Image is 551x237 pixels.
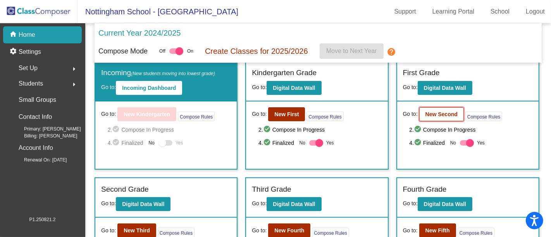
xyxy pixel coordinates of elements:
span: Go to: [252,227,267,235]
button: Digital Data Wall [267,81,321,95]
span: Yes [326,138,334,148]
span: No [450,139,456,146]
span: 2. Compose In Progress [409,125,533,134]
a: Logout [520,5,551,18]
button: New First [268,107,305,121]
b: New Second [425,111,458,117]
button: Digital Data Wall [418,81,472,95]
mat-icon: settings [9,47,19,57]
label: Kindergarten Grade [252,67,317,79]
span: Yes [477,138,485,148]
span: (New students moving into lowest grade) [131,71,215,76]
mat-icon: help [387,47,396,57]
mat-icon: arrow_right [69,80,79,89]
span: 4. Finalized [409,138,446,148]
p: Create Classes for 2025/2026 [205,45,308,57]
label: First Grade [403,67,440,79]
p: Home [19,30,35,39]
mat-icon: check_circle [112,125,121,134]
mat-icon: home [9,30,19,39]
b: New Fifth [425,227,450,234]
mat-icon: check_circle [263,125,272,134]
span: 2. Compose In Progress [108,125,231,134]
span: Go to: [101,227,116,235]
p: Compose Mode [98,46,148,57]
button: Incoming Dashboard [116,81,182,95]
p: Small Groups [19,94,56,105]
span: 2. Compose In Progress [258,125,382,134]
a: Learning Portal [426,5,481,18]
span: Yes [176,138,183,148]
span: Go to: [403,84,418,90]
span: Off [159,48,165,55]
span: No [148,139,154,146]
span: Go to: [101,200,116,206]
span: Go to: [252,200,267,206]
span: Go to: [403,200,418,206]
b: Digital Data Wall [122,201,164,207]
b: Digital Data Wall [273,85,315,91]
p: Contact Info [19,112,52,122]
p: Account Info [19,143,53,153]
span: Nottingham School - [GEOGRAPHIC_DATA] [77,5,238,18]
mat-icon: check_circle [414,125,423,134]
span: No [300,139,305,146]
button: Digital Data Wall [116,197,170,211]
label: Third Grade [252,184,291,195]
b: Digital Data Wall [273,201,315,207]
span: Go to: [252,84,267,90]
span: Renewal On: [DATE] [12,156,67,163]
a: Support [388,5,422,18]
button: Move to Next Year [320,43,384,59]
button: New Kindergarten [117,107,176,121]
b: New Fourth [274,227,304,234]
button: Digital Data Wall [418,197,472,211]
button: New Second [419,107,464,121]
b: Digital Data Wall [424,201,466,207]
b: Incoming Dashboard [122,85,176,91]
span: Billing: [PERSON_NAME] [12,132,77,139]
span: 4. Finalized [108,138,145,148]
b: New Kindergarten [124,111,170,117]
b: New First [274,111,299,117]
span: Go to: [403,227,418,235]
label: Incoming [101,67,215,79]
button: Compose Rules [465,112,502,121]
b: Digital Data Wall [424,85,466,91]
button: Compose Rules [306,112,343,121]
label: Fourth Grade [403,184,447,195]
span: Set Up [19,63,38,74]
a: School [484,5,516,18]
span: Go to: [101,84,116,90]
mat-icon: check_circle [263,138,272,148]
span: Go to: [403,110,418,118]
label: Second Grade [101,184,149,195]
p: Settings [19,47,41,57]
span: On [187,48,193,55]
span: Students [19,78,43,89]
span: Go to: [252,110,267,118]
mat-icon: check_circle [112,138,121,148]
span: Move to Next Year [326,48,377,54]
button: Compose Rules [178,112,215,121]
span: Go to: [101,110,116,118]
mat-icon: arrow_right [69,64,79,74]
button: Digital Data Wall [267,197,321,211]
b: New Third [124,227,150,234]
mat-icon: check_circle [414,138,423,148]
span: 4. Finalized [258,138,296,148]
span: Primary: [PERSON_NAME] [12,125,81,132]
p: Current Year 2024/2025 [98,27,181,39]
